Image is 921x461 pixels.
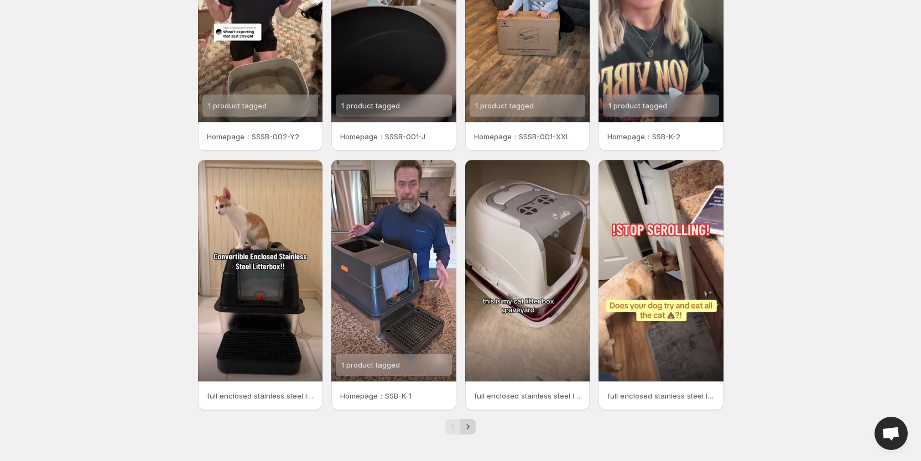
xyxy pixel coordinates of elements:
[208,101,267,110] span: 1 product tagged
[207,131,314,142] p: Homepage：SSSB-002-Y2
[875,417,908,450] div: Open chat
[608,101,667,110] span: 1 product tagged
[475,101,534,110] span: 1 product tagged
[207,390,314,401] p: full enclosed stainless steel litter box-k-6
[474,131,581,142] p: Homepage：SSSB-001-XXL
[607,390,715,401] p: full enclosed stainless steel litter box-k-3
[445,419,476,434] nav: Pagination
[460,419,476,434] button: Next
[341,101,400,110] span: 1 product tagged
[340,390,448,401] p: Homepage：SSB-K-1
[341,360,400,369] span: 1 product tagged
[340,131,448,142] p: Homepage：SSSB-001-J
[474,390,581,401] p: full enclosed stainless steel litter box-k-2
[607,131,715,142] p: Homepage：SSB-K-2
